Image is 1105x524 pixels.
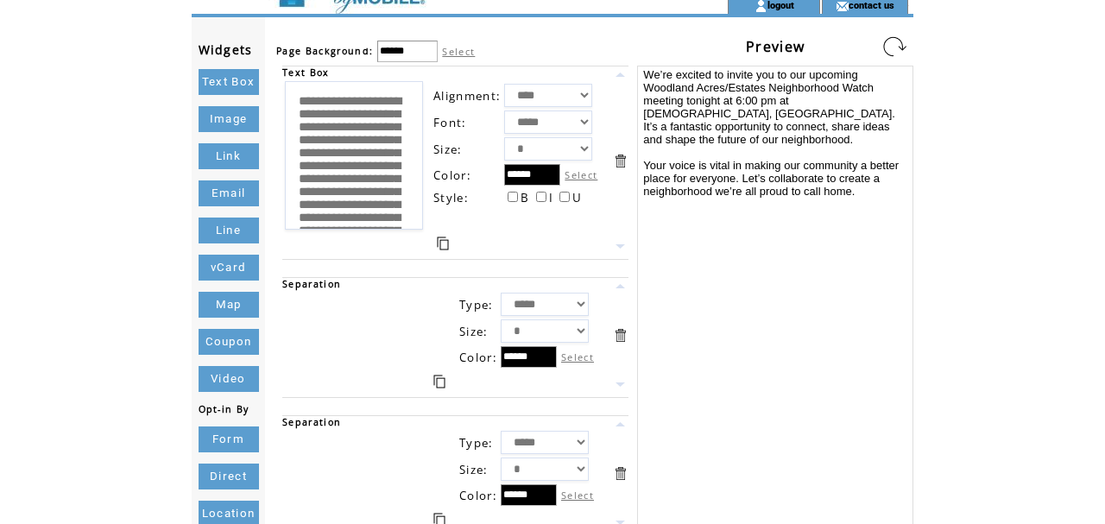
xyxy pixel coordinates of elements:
[612,416,628,432] a: Move this item up
[612,238,628,255] a: Move this item down
[565,168,597,181] label: Select
[199,329,259,355] a: Coupon
[433,142,463,157] span: Size:
[612,327,628,344] a: Delete this item
[199,106,259,132] a: Image
[459,350,497,365] span: Color:
[433,167,471,183] span: Color:
[199,403,249,415] span: Opt-in By
[459,324,489,339] span: Size:
[521,190,529,205] span: B
[199,255,259,281] a: vCard
[199,366,259,392] a: Video
[199,69,259,95] a: Text Box
[572,190,582,205] span: U
[282,66,330,79] span: Text Box
[746,37,805,56] span: Preview
[282,278,341,290] span: Separation
[459,462,489,477] span: Size:
[643,68,899,198] font: We’re excited to invite you to our upcoming Woodland Acres/Estates Neighborhood Watch meeting ton...
[199,292,259,318] a: Map
[612,153,628,169] a: Delete this item
[561,489,594,502] label: Select
[433,115,467,130] span: Font:
[199,464,259,489] a: Direct
[442,45,475,58] label: Select
[199,218,259,243] a: Line
[199,143,259,169] a: Link
[282,416,341,428] span: Separation
[612,66,628,83] a: Move this item up
[459,435,494,451] span: Type:
[549,190,553,205] span: I
[612,278,628,294] a: Move this item up
[433,190,469,205] span: Style:
[276,45,373,57] span: Page Background:
[612,465,628,482] a: Delete this item
[433,375,445,388] a: Duplicate this item
[459,297,494,313] span: Type:
[199,426,259,452] a: Form
[199,180,259,206] a: Email
[437,237,449,250] a: Duplicate this item
[561,350,594,363] label: Select
[612,376,628,393] a: Move this item down
[433,88,501,104] span: Alignment:
[199,41,253,58] span: Widgets
[459,488,497,503] span: Color:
